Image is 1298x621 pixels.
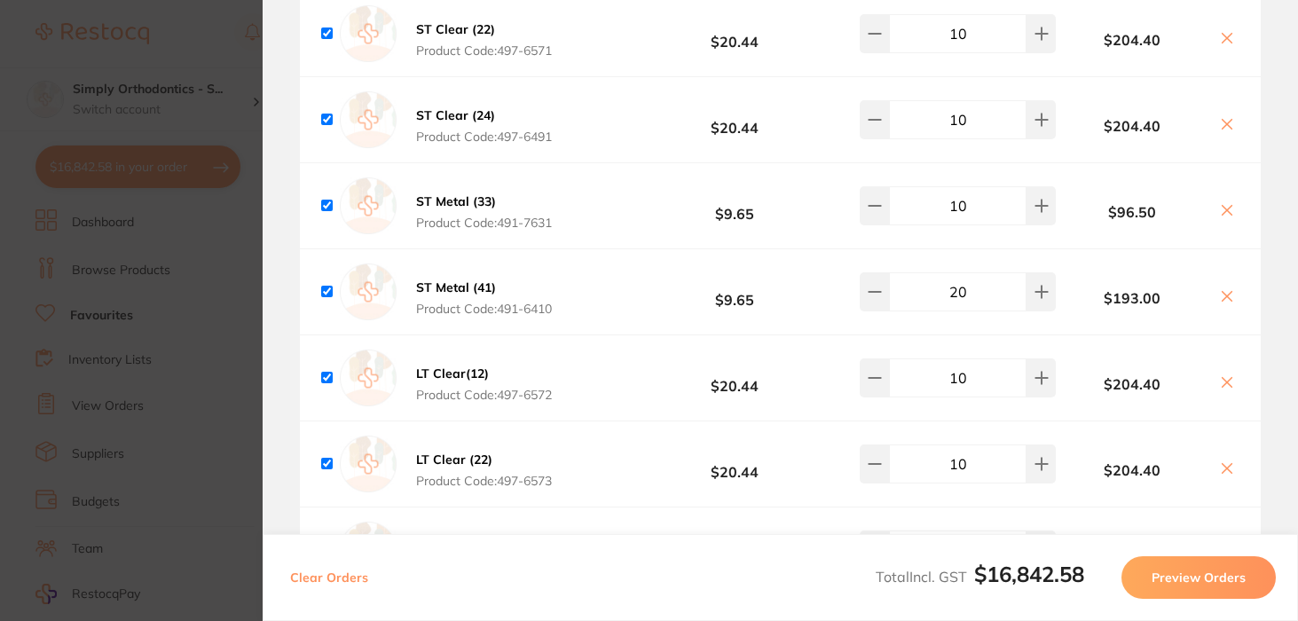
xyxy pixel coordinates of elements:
button: ST Metal (41) Product Code:491-6410 [411,279,557,317]
img: empty.jpg [340,177,397,234]
img: empty.jpg [340,522,397,578]
span: Product Code: 497-6572 [416,388,552,402]
button: LT Clear (22) Product Code:497-6573 [411,452,557,489]
b: $9.65 [642,190,826,223]
span: Product Code: 491-7631 [416,216,552,230]
button: ST Clear (24) Product Code:497-6491 [411,107,557,145]
button: Preview Orders [1121,556,1276,599]
b: $204.40 [1056,462,1208,478]
span: Product Code: 497-6573 [416,474,552,488]
button: ST Metal (33) Product Code:491-7631 [411,193,557,231]
b: $204.40 [1056,32,1208,48]
b: LT Clear(12) [416,366,489,381]
b: $20.44 [642,448,826,481]
b: $204.40 [1056,118,1208,134]
span: Product Code: 497-6491 [416,130,552,144]
span: Product Code: 491-6410 [416,302,552,316]
span: Total Incl. GST [876,568,1084,586]
span: Product Code: 497-6571 [416,43,552,58]
img: empty.jpg [340,5,397,62]
img: empty.jpg [340,263,397,320]
b: $20.44 [642,362,826,395]
b: $193.00 [1056,290,1208,306]
b: ST Clear (22) [416,21,495,37]
b: ST Metal (33) [416,193,496,209]
b: $16,842.58 [974,561,1084,587]
b: LT Clear (22) [416,452,492,468]
b: $96.50 [1056,204,1208,220]
b: $204.40 [1056,376,1208,392]
b: ST Metal (41) [416,279,496,295]
img: empty.jpg [340,436,397,492]
button: LT Clear(12) Product Code:497-6572 [411,366,557,403]
b: $20.44 [642,18,826,51]
b: $9.65 [642,276,826,309]
img: empty.jpg [340,350,397,406]
button: Clear Orders [285,556,374,599]
b: $20.44 [642,104,826,137]
b: ST Clear (24) [416,107,495,123]
button: ST Clear (22) Product Code:497-6571 [411,21,557,59]
img: empty.jpg [340,91,397,148]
